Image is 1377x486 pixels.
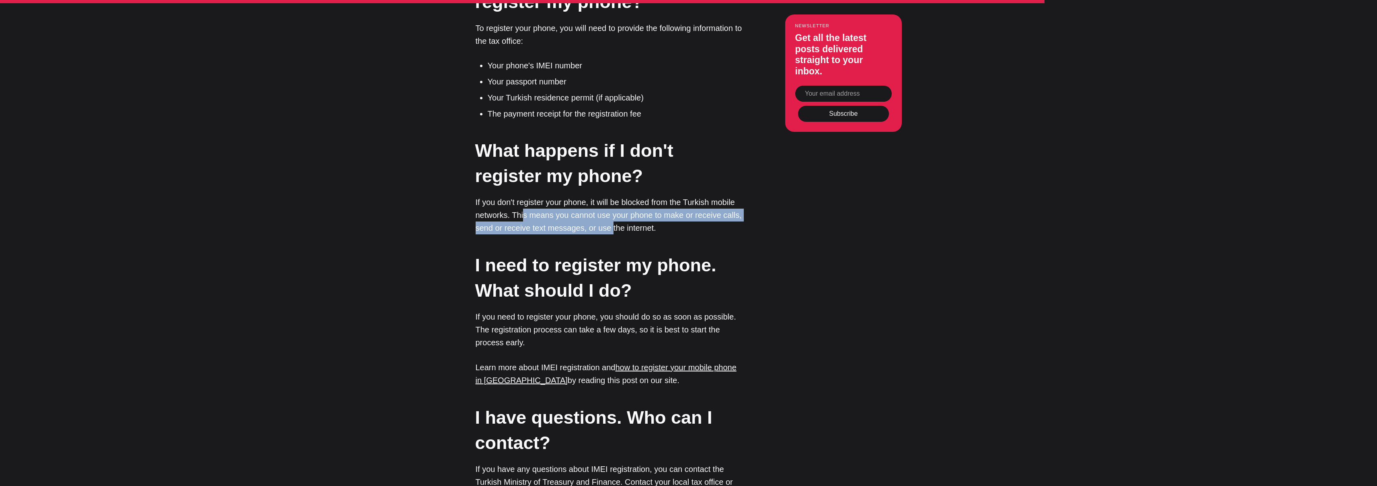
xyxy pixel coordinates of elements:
[488,92,745,104] li: Your Turkish residence permit (if applicable)
[795,23,892,28] small: Newsletter
[795,86,892,102] input: Your email address
[476,363,737,385] a: how to register your mobile phone in [GEOGRAPHIC_DATA]
[488,76,745,88] li: Your passport number
[798,106,889,122] button: Subscribe
[475,138,745,189] h2: What happens if I don't register my phone?
[795,33,892,77] h3: Get all the latest posts delivered straight to your inbox.
[475,252,745,303] h2: I need to register my phone. What should I do?
[475,405,745,455] h2: I have questions. Who can I contact?
[488,59,745,72] li: Your phone's IMEI number
[488,108,745,120] li: The payment receipt for the registration fee
[476,196,745,234] p: If you don't register your phone, it will be blocked from the Turkish mobile networks. This means...
[476,361,745,387] p: Learn more about IMEI registration and by reading this post on our site.
[476,22,745,47] p: To register your phone, you will need to provide the following information to the tax office:
[476,310,745,349] p: If you need to register your phone, you should do so as soon as possible. The registration proces...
